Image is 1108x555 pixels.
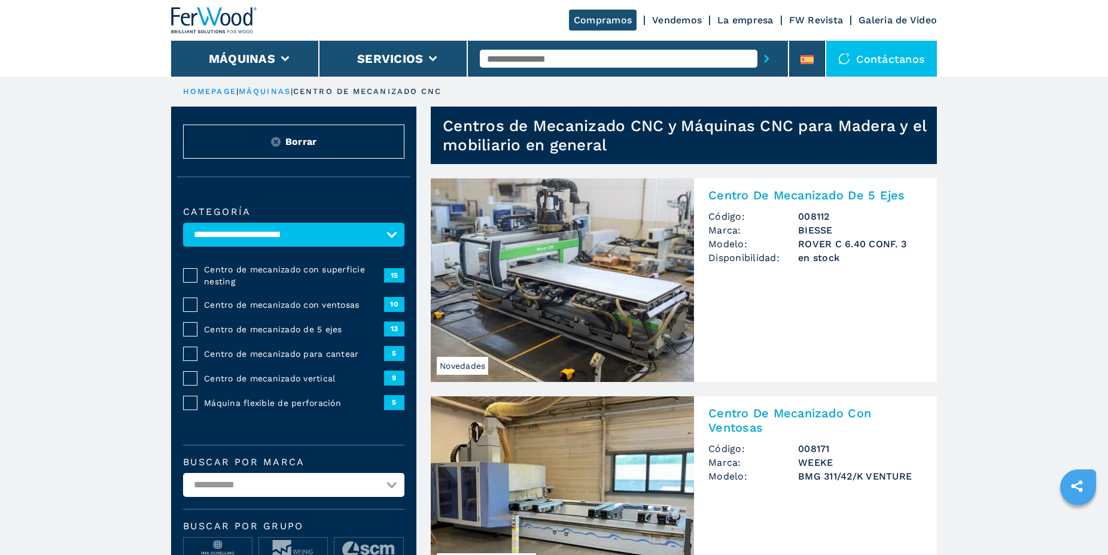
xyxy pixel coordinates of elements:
label: categoría [183,207,404,217]
h3: 008112 [798,210,923,223]
a: HOMEPAGE [183,87,236,96]
span: 5 [384,395,404,410]
a: Vendemos [652,14,702,26]
a: máquinas [239,87,291,96]
h3: ROVER C 6.40 CONF. 3 [798,237,923,251]
a: Compramos [569,10,637,31]
h1: Centros de Mecanizado CNC y Máquinas CNC para Madera y el mobiliario en general [443,116,937,154]
span: Borrar [285,135,317,148]
span: 15 [384,268,404,283]
iframe: Chat [1057,501,1099,546]
img: Ferwood [171,7,257,34]
a: Centro De Mecanizado De 5 Ejes BIESSE ROVER C 6.40 CONF. 3NovedadesCentro De Mecanizado De 5 Ejes... [431,178,937,382]
span: 10 [384,297,404,311]
span: Marca: [708,456,798,469]
div: Contáctanos [826,41,937,77]
span: Buscar por grupo [183,521,404,531]
span: | [236,87,239,96]
button: Servicios [357,51,423,66]
span: Centro de mecanizado vertical [204,372,384,384]
a: La empresa [717,14,774,26]
span: Centro de mecanizado de 5 ejes [204,323,384,335]
h3: 008171 [798,442,923,456]
a: sharethis [1062,471,1092,501]
span: Código: [708,442,798,456]
a: FW Revista [789,14,844,26]
span: Marca: [708,223,798,237]
img: Reset [271,137,281,147]
h3: BMG 311/42/K VENTURE [798,469,923,483]
span: 9 [384,371,404,385]
h2: Centro De Mecanizado De 5 Ejes [708,188,923,202]
img: Contáctanos [838,53,850,65]
button: ResetBorrar [183,125,404,159]
span: Centro de mecanizado con ventosas [204,299,384,311]
span: Centro de mecanizado para cantear [204,348,384,360]
h2: Centro De Mecanizado Con Ventosas [708,406,923,435]
span: | [291,87,293,96]
h3: WEEKE [798,456,923,469]
span: Modelo: [708,237,798,251]
h3: BIESSE [798,223,923,237]
span: Máquina flexible de perforación [204,397,384,409]
label: Buscar por marca [183,457,404,467]
span: en stock [798,251,923,265]
span: Modelo: [708,469,798,483]
span: Disponibilidad: [708,251,798,265]
button: Máquinas [209,51,275,66]
span: Novedades [437,357,488,375]
img: Centro De Mecanizado De 5 Ejes BIESSE ROVER C 6.40 CONF. 3 [431,178,694,382]
span: 5 [384,346,404,360]
span: Centro de mecanizado con superficie nesting [204,263,384,287]
p: centro de mecanizado cnc [293,86,442,97]
button: submit-button [757,45,776,72]
span: 13 [384,322,404,336]
span: Código: [708,210,798,223]
a: Galeria de Video [859,14,937,26]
